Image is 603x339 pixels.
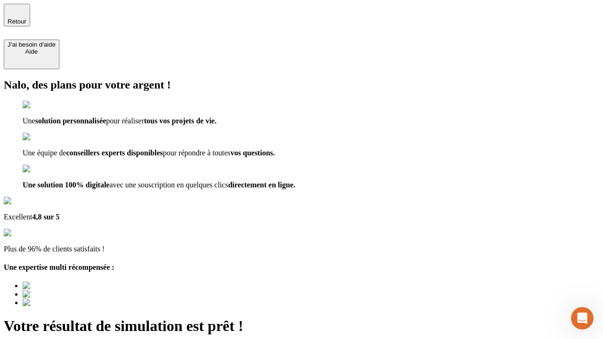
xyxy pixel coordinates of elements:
[4,263,599,272] h4: Une expertise multi récompensée :
[23,290,110,299] img: Best savings advice award
[4,4,30,26] button: Retour
[23,299,110,307] img: Best savings advice award
[35,117,106,125] span: solution personnalisée
[4,213,32,221] span: Excellent
[23,133,63,141] img: checkmark
[66,149,163,157] span: conseillers experts disponibles
[4,40,59,69] button: J’ai besoin d'aideAide
[8,48,56,55] div: Aide
[4,245,599,253] p: Plus de 96% de clients satisfaits !
[8,18,26,25] span: Retour
[4,317,599,335] h1: Votre résultat de simulation est prêt !
[4,79,599,91] h2: Nalo, des plans pour votre argent !
[23,282,110,290] img: Best savings advice award
[228,181,295,189] span: directement en ligne.
[23,181,109,189] span: Une solution 100% digitale
[109,181,228,189] span: avec une souscription en quelques clics
[230,149,275,157] span: vos questions.
[23,149,66,157] span: Une équipe de
[23,101,63,109] img: checkmark
[106,117,144,125] span: pour réaliser
[571,307,594,330] iframe: Intercom live chat
[8,41,56,48] div: J’ai besoin d'aide
[144,117,217,125] span: tous vos projets de vie.
[23,117,35,125] span: Une
[4,229,50,237] img: reviews stars
[32,213,59,221] span: 4,8 sur 5
[163,149,231,157] span: pour répondre à toutes
[23,165,63,173] img: checkmark
[4,197,58,205] img: Google Review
